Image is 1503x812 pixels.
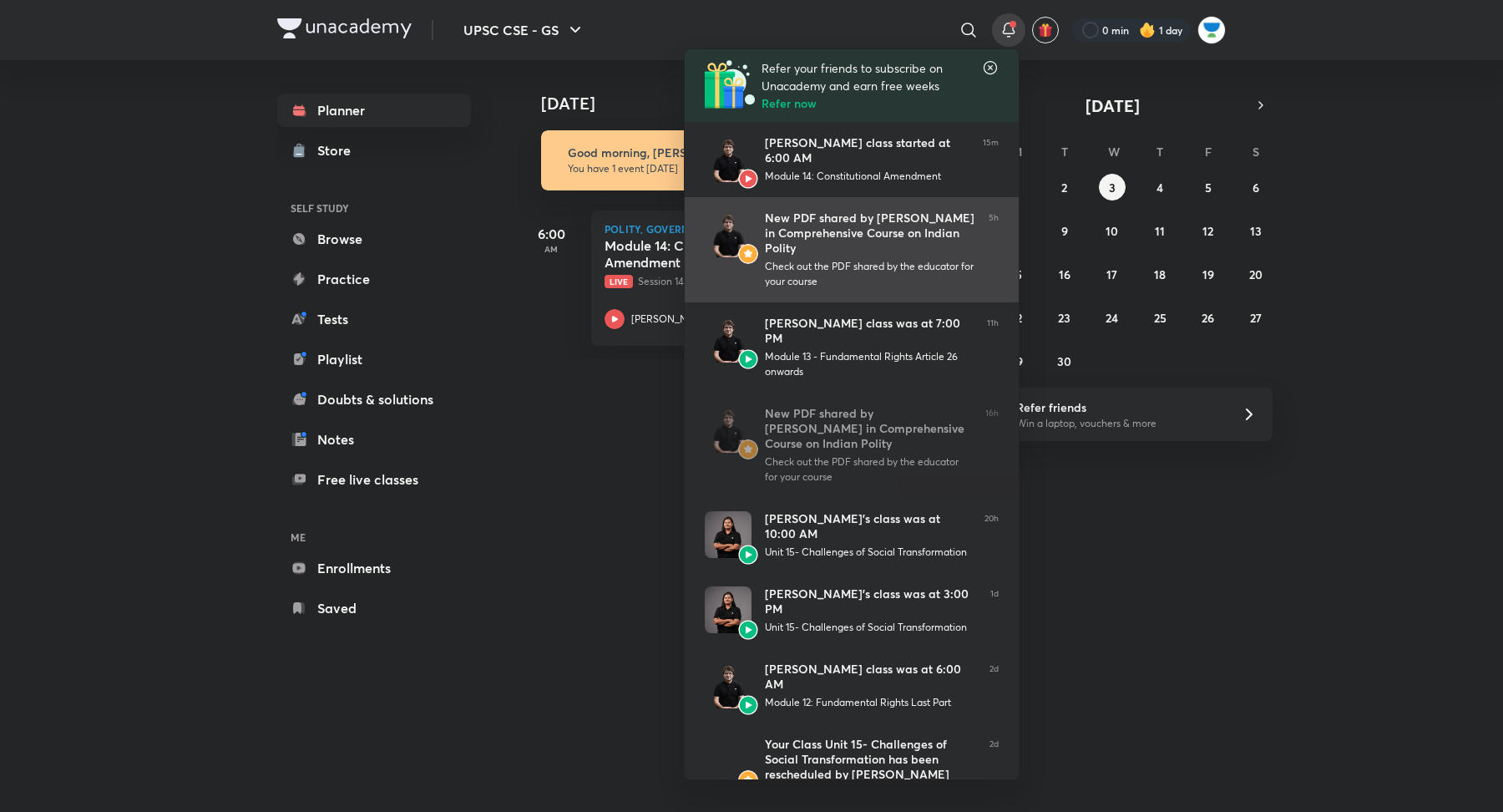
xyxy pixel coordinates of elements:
img: Avatar [738,695,758,715]
a: AvatarAvatar[PERSON_NAME] class was at 6:00 AMModule 12: Fundamental Rights Last Part2d [685,648,1019,723]
img: Avatar [705,586,751,633]
span: 15m [983,135,999,184]
div: [PERSON_NAME]’s class was at 3:00 PM [765,586,977,617]
div: Check out the PDF shared by the educator for your course [765,259,975,289]
img: Avatar [738,439,758,459]
img: Avatar [705,211,751,257]
img: Avatar [705,662,751,708]
a: AvatarAvatarNew PDF shared by [PERSON_NAME] in Comprehensive Course on Indian PolityCheck out the... [685,393,1019,498]
span: 2d [989,662,999,710]
img: Avatar [738,244,758,264]
div: [PERSON_NAME] class was at 7:00 PM [765,316,974,346]
img: Avatar [738,169,758,189]
a: AvatarAvatar[PERSON_NAME] class was at 7:00 PMModule 13 - Fundamental Rights Article 26 onwards11h [685,302,1019,393]
img: Avatar [705,316,751,363]
div: Unit 15- Challenges of Social Transformation [765,620,977,635]
img: Avatar [738,349,758,369]
span: 11h [987,316,999,379]
a: AvatarAvatar[PERSON_NAME]’s class was at 10:00 AMUnit 15- Challenges of Social Transformation20h [685,498,1019,573]
img: Avatar [705,511,751,558]
span: 1d [990,586,999,635]
div: Module 14: Constitutional Amendment [765,169,969,184]
a: AvatarAvatarNew PDF shared by [PERSON_NAME] in Comprehensive Course on Indian PolityCheck out the... [685,197,1019,302]
div: [PERSON_NAME] class was at 6:00 AM [765,662,976,692]
img: Avatar [738,545,758,565]
div: Module 13 - Fundamental Rights Article 26 onwards [765,349,974,379]
div: Your Class Unit 15- Challenges of Social Transformation has been rescheduled by [PERSON_NAME] [765,737,976,782]
div: New PDF shared by [PERSON_NAME] in Comprehensive Course on Indian Polity [765,211,975,256]
img: Referral [705,59,755,109]
div: Check out the PDF shared by the educator for your course [765,454,972,485]
img: Avatar [705,135,751,182]
div: [PERSON_NAME]’s class was at 10:00 AM [765,511,971,541]
a: AvatarAvatar[PERSON_NAME]’s class was at 3:00 PMUnit 15- Challenges of Social Transformation1d [685,573,1019,648]
div: Module 12: Fundamental Rights Last Part [765,695,976,710]
a: AvatarAvatar[PERSON_NAME] class started at 6:00 AMModule 14: Constitutional Amendment15m [685,122,1019,197]
img: Avatar [738,770,758,790]
span: 20h [984,511,999,560]
h6: Refer now [762,94,982,112]
span: 16h [985,406,999,485]
div: [PERSON_NAME] class started at 6:00 AM [765,135,969,165]
div: New PDF shared by [PERSON_NAME] in Comprehensive Course on Indian Polity [765,406,972,451]
div: Unit 15- Challenges of Social Transformation [765,545,971,560]
img: Avatar [705,737,751,784]
img: Avatar [705,406,751,453]
p: Refer your friends to subscribe on Unacademy and earn free weeks [762,59,982,94]
img: Avatar [738,620,758,640]
span: 5h [989,211,999,289]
